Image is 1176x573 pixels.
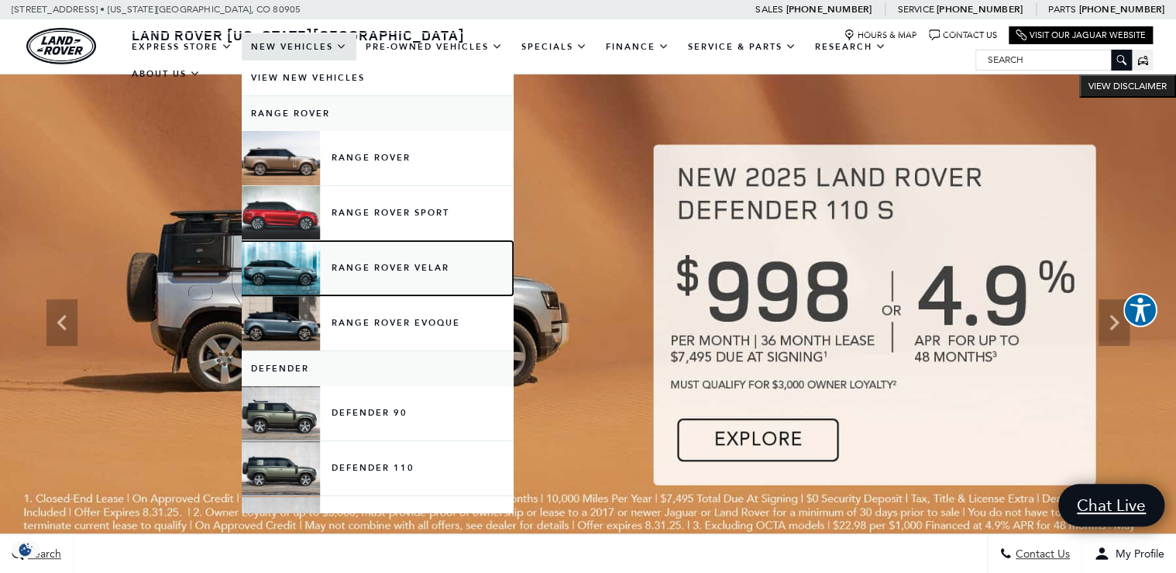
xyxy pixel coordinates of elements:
a: Defender 130 [242,496,513,551]
a: Land Rover [US_STATE][GEOGRAPHIC_DATA] [122,26,474,44]
aside: Accessibility Help Desk [1123,293,1157,330]
a: [PHONE_NUMBER] [786,3,872,16]
button: Open user profile menu [1082,534,1176,573]
img: Opt-Out Icon [8,541,43,557]
span: My Profile [1109,547,1164,561]
a: Specials [512,33,597,60]
span: Service [897,4,934,15]
input: Search [976,50,1131,69]
a: Chat Live [1058,484,1164,526]
img: Land Rover [26,28,96,64]
a: About Us [122,60,210,88]
a: [PHONE_NUMBER] [1078,3,1164,16]
div: Previous [46,299,77,346]
a: Range Rover [242,131,513,185]
a: Service & Parts [679,33,806,60]
a: [STREET_ADDRESS] • [US_STATE][GEOGRAPHIC_DATA], CO 80905 [12,4,301,15]
a: Defender 110 [242,441,513,495]
a: Visit Our Jaguar Website [1016,29,1146,41]
a: Defender 90 [242,386,513,440]
span: VIEW DISCLAIMER [1088,80,1167,92]
a: Range Rover Velar [242,241,513,295]
a: View New Vehicles [242,60,513,95]
a: EXPRESS STORE [122,33,242,60]
span: Land Rover [US_STATE][GEOGRAPHIC_DATA] [132,26,465,44]
a: Pre-Owned Vehicles [356,33,512,60]
a: Defender [242,351,513,386]
section: Click to Open Cookie Consent Modal [8,541,43,557]
a: Range Rover [242,96,513,131]
button: Explore your accessibility options [1123,293,1157,327]
button: VIEW DISCLAIMER [1079,74,1176,98]
nav: Main Navigation [122,33,975,88]
a: land-rover [26,28,96,64]
a: Range Rover Evoque [242,296,513,350]
a: [PHONE_NUMBER] [937,3,1023,16]
span: Parts [1048,4,1076,15]
span: Sales [755,4,783,15]
a: Range Rover Sport [242,186,513,240]
a: Contact Us [929,29,997,41]
a: Hours & Map [844,29,917,41]
a: Finance [597,33,679,60]
span: Chat Live [1069,495,1154,516]
span: Contact Us [1012,547,1070,561]
a: New Vehicles [242,33,356,60]
a: Research [806,33,896,60]
div: Next [1099,299,1130,346]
